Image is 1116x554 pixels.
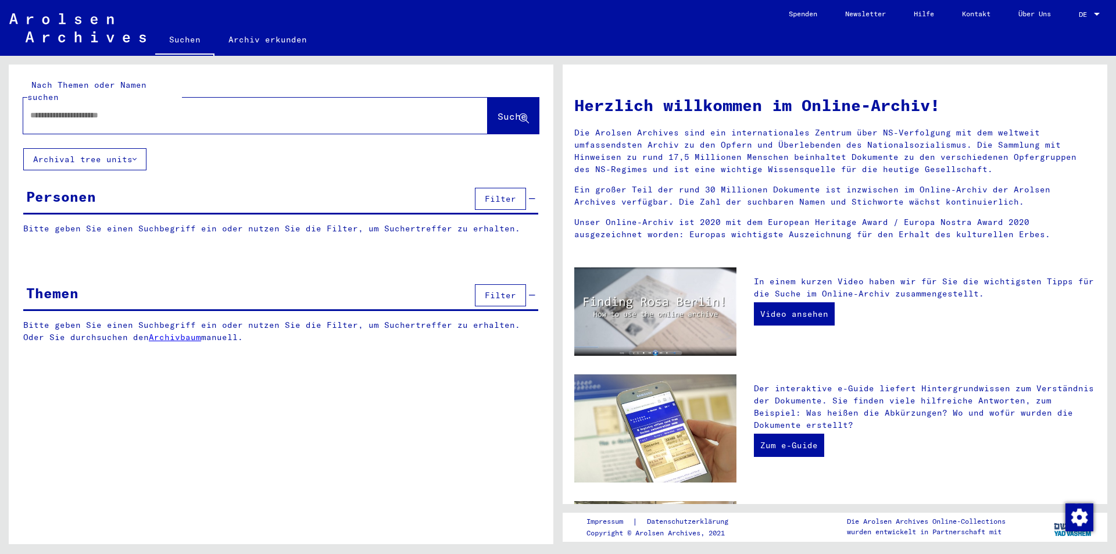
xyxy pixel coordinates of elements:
a: Zum e-Guide [754,434,824,457]
div: Themen [26,283,78,303]
button: Filter [475,188,526,210]
img: yv_logo.png [1051,512,1095,541]
span: Suche [498,110,527,122]
h1: Herzlich willkommen im Online-Archiv! [574,93,1096,117]
p: Bitte geben Sie einen Suchbegriff ein oder nutzen Sie die Filter, um Suchertreffer zu erhalten. O... [23,319,539,344]
button: Filter [475,284,526,306]
button: Suche [488,98,539,134]
p: Die Arolsen Archives sind ein internationales Zentrum über NS-Verfolgung mit dem weltweit umfasse... [574,127,1096,176]
span: Filter [485,194,516,204]
mat-label: Nach Themen oder Namen suchen [27,80,146,102]
a: Archiv erkunden [214,26,321,53]
span: Filter [485,290,516,301]
a: Datenschutzerklärung [638,516,742,528]
div: | [586,516,742,528]
p: Die Arolsen Archives Online-Collections [847,516,1006,527]
p: In einem kurzen Video haben wir für Sie die wichtigsten Tipps für die Suche im Online-Archiv zusa... [754,276,1096,300]
a: Impressum [586,516,632,528]
span: DE [1079,10,1092,19]
a: Archivbaum [149,332,201,342]
p: Copyright © Arolsen Archives, 2021 [586,528,742,538]
img: video.jpg [574,267,736,356]
div: Personen [26,186,96,207]
p: Der interaktive e-Guide liefert Hintergrundwissen zum Verständnis der Dokumente. Sie finden viele... [754,383,1096,431]
img: eguide.jpg [574,374,736,482]
a: Suchen [155,26,214,56]
a: Video ansehen [754,302,835,326]
img: Zustimmung ändern [1065,503,1093,531]
p: Unser Online-Archiv ist 2020 mit dem European Heritage Award / Europa Nostra Award 2020 ausgezeic... [574,216,1096,241]
p: wurden entwickelt in Partnerschaft mit [847,527,1006,537]
img: Arolsen_neg.svg [9,13,146,42]
p: Bitte geben Sie einen Suchbegriff ein oder nutzen Sie die Filter, um Suchertreffer zu erhalten. [23,223,538,235]
button: Archival tree units [23,148,146,170]
p: Ein großer Teil der rund 30 Millionen Dokumente ist inzwischen im Online-Archiv der Arolsen Archi... [574,184,1096,208]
